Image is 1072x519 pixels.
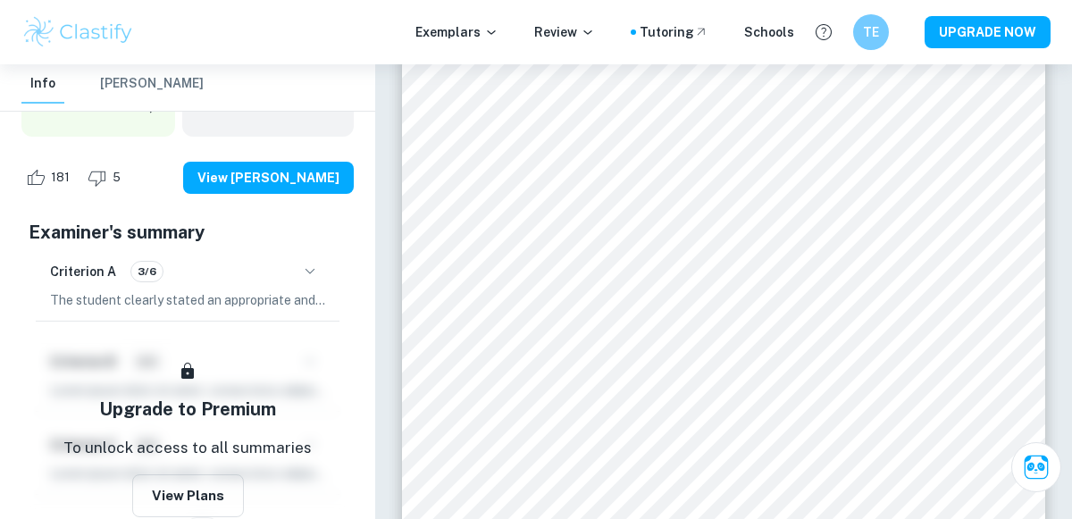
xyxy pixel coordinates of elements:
[21,163,80,192] div: Like
[99,396,276,423] h5: Upgrade to Premium
[808,17,839,47] button: Help and Feedback
[415,22,498,42] p: Exemplars
[63,437,312,460] p: To unlock access to all summaries
[41,169,80,187] span: 181
[861,22,882,42] h6: TE
[21,14,135,50] img: Clastify logo
[925,16,1051,48] button: UPGRADE NOW
[744,22,794,42] a: Schools
[50,262,116,281] h6: Criterion A
[103,169,130,187] span: 5
[132,474,244,517] button: View Plans
[640,22,708,42] a: Tutoring
[131,264,163,280] span: 3/6
[50,290,325,310] p: The student clearly stated an appropriate and specific question for the historical investigation....
[21,64,64,104] button: Info
[853,14,889,50] button: TE
[100,64,204,104] button: [PERSON_NAME]
[29,219,347,246] h5: Examiner's summary
[83,163,130,192] div: Dislike
[1011,442,1061,492] button: Ask Clai
[183,162,354,194] button: View [PERSON_NAME]
[534,22,595,42] p: Review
